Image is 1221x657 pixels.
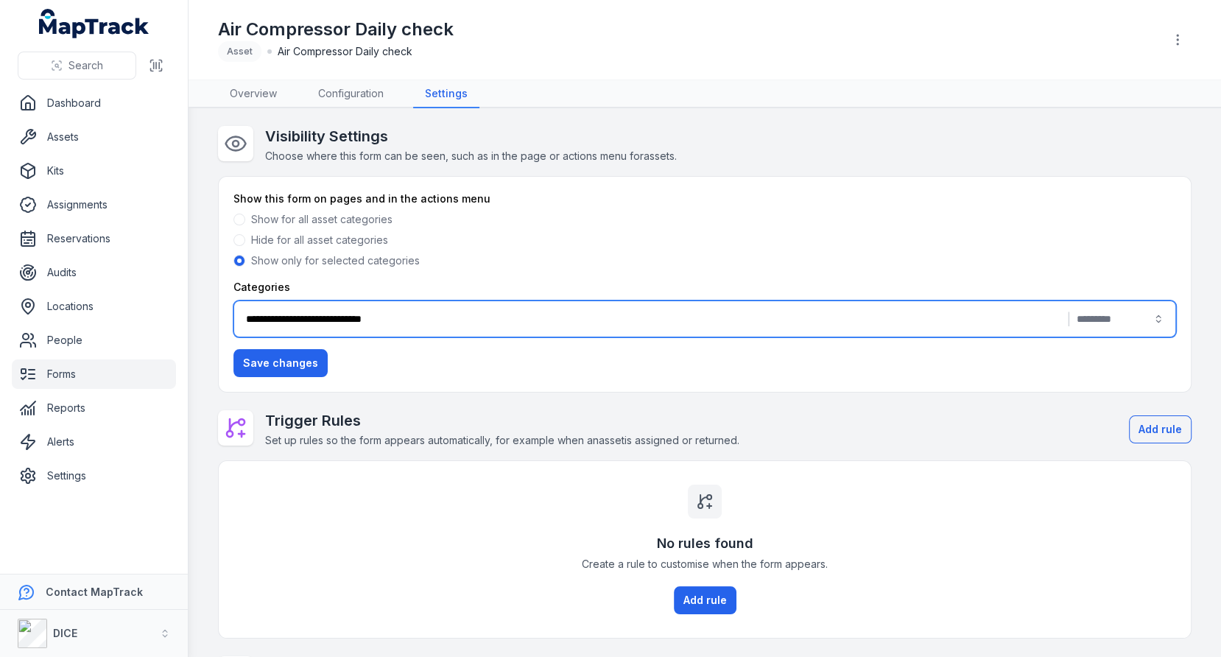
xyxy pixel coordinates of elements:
[674,586,736,614] button: Add rule
[12,292,176,321] a: Locations
[68,58,103,73] span: Search
[233,280,290,295] label: Categories
[12,359,176,389] a: Forms
[12,190,176,219] a: Assignments
[12,427,176,457] a: Alerts
[413,80,479,108] a: Settings
[46,586,143,598] strong: Contact MapTrack
[265,126,677,147] h2: Visibility Settings
[251,233,388,247] label: Hide for all asset categories
[12,156,176,186] a: Kits
[218,80,289,108] a: Overview
[251,253,420,268] label: Show only for selected categories
[306,80,395,108] a: Configuration
[18,52,136,80] button: Search
[53,627,77,639] strong: DICE
[39,9,149,38] a: MapTrack
[218,18,454,41] h1: Air Compressor Daily check
[218,41,261,62] div: Asset
[12,258,176,287] a: Audits
[12,224,176,253] a: Reservations
[233,192,490,206] label: Show this form on pages and in the actions menu
[233,349,328,377] button: Save changes
[233,301,1176,337] button: |
[278,44,412,59] span: Air Compressor Daily check
[265,434,739,446] span: Set up rules so the form appears automatically, for example when an asset is assigned or returned.
[657,533,753,554] h3: No rules found
[12,393,176,423] a: Reports
[12,88,176,118] a: Dashboard
[582,557,828,572] span: Create a rule to customise when the form appears.
[265,150,677,162] span: Choose where this form can be seen, such as in the page or actions menu for assets .
[265,410,739,431] h2: Trigger Rules
[1129,415,1192,443] button: Add rule
[12,122,176,152] a: Assets
[12,461,176,491] a: Settings
[12,326,176,355] a: People
[251,212,393,227] label: Show for all asset categories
